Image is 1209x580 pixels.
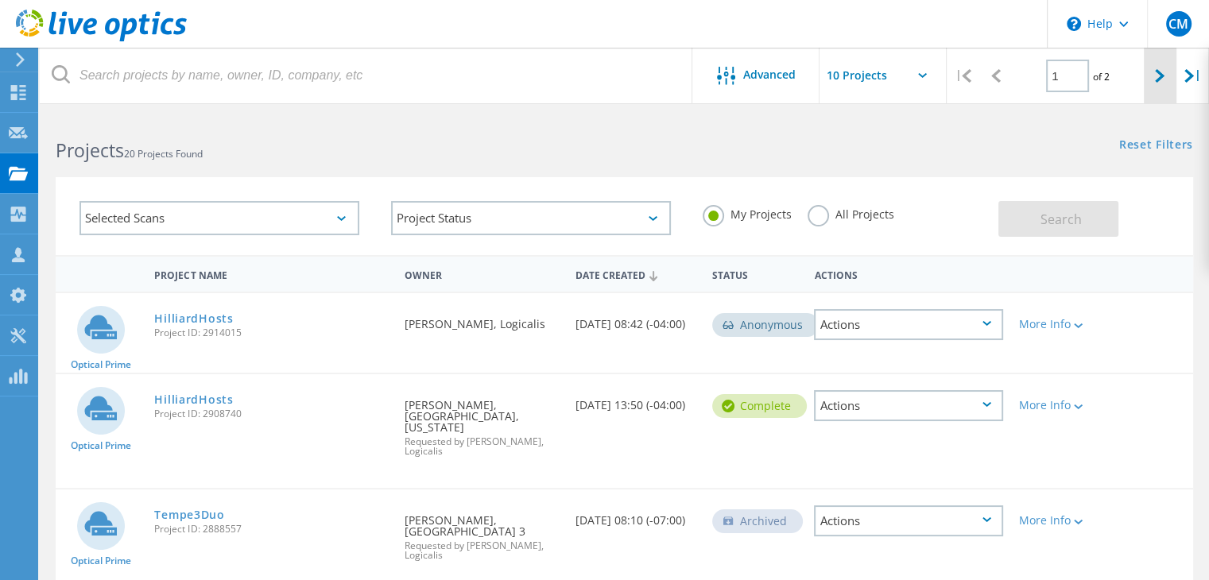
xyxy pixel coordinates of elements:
[405,437,560,456] span: Requested by [PERSON_NAME], Logicalis
[405,541,560,560] span: Requested by [PERSON_NAME], Logicalis
[947,48,979,104] div: |
[71,441,131,450] span: Optical Prime
[71,360,131,369] span: Optical Prime
[154,328,389,338] span: Project ID: 2914015
[397,374,568,472] div: [PERSON_NAME], [GEOGRAPHIC_DATA], [US_STATE]
[16,33,187,44] a: Live Optics Dashboard
[1119,139,1193,153] a: Reset Filters
[154,409,389,419] span: Project ID: 2908740
[568,489,704,542] div: [DATE] 08:10 (-07:00)
[712,509,803,533] div: Archived
[154,313,233,324] a: HilliardHosts
[814,390,1003,421] div: Actions
[56,137,124,163] b: Projects
[391,201,671,235] div: Project Status
[1093,70,1110,83] span: of 2
[1019,515,1094,526] div: More Info
[1019,400,1094,411] div: More Info
[806,259,1011,288] div: Actions
[808,205,894,220] label: All Projects
[79,201,359,235] div: Selected Scans
[1067,17,1081,31] svg: \n
[1168,17,1188,30] span: CM
[1040,211,1082,228] span: Search
[814,505,1003,536] div: Actions
[1019,319,1094,330] div: More Info
[998,201,1118,237] button: Search
[154,394,233,405] a: HilliardHosts
[568,259,704,289] div: Date Created
[154,524,389,534] span: Project ID: 2888557
[568,293,704,346] div: [DATE] 08:42 (-04:00)
[397,489,568,576] div: [PERSON_NAME], [GEOGRAPHIC_DATA] 3
[568,374,704,427] div: [DATE] 13:50 (-04:00)
[397,293,568,346] div: [PERSON_NAME], Logicalis
[703,205,792,220] label: My Projects
[1176,48,1209,104] div: |
[397,259,568,288] div: Owner
[154,509,224,520] a: Tempe3Duo
[743,69,796,80] span: Advanced
[40,48,693,103] input: Search projects by name, owner, ID, company, etc
[71,556,131,566] span: Optical Prime
[124,147,203,160] span: 20 Projects Found
[704,259,807,288] div: Status
[712,313,819,337] div: Anonymous
[712,394,807,418] div: Complete
[146,259,397,288] div: Project Name
[814,309,1003,340] div: Actions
